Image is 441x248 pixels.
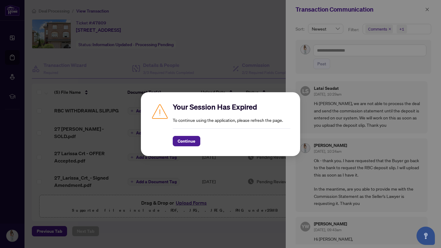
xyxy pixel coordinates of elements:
h2: Your Session Has Expired [173,102,290,112]
button: Continue [173,136,200,146]
div: To continue using the application, please refresh the page. [173,102,290,146]
span: Continue [178,136,195,146]
button: Open asap [417,227,435,245]
img: Caution icon [151,102,169,120]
